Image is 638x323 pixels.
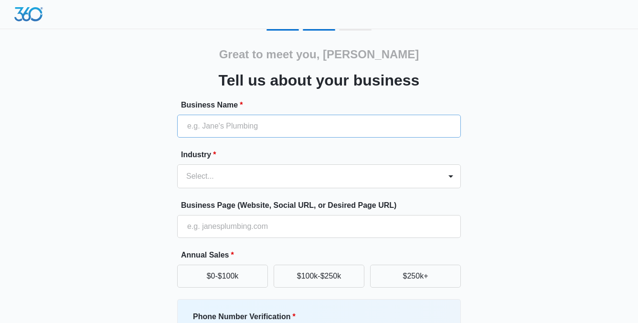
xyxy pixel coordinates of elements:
[274,265,364,288] button: $100k-$250k
[193,311,373,323] label: Phone Number Verification
[219,46,419,63] h2: Great to meet you, [PERSON_NAME]
[181,99,465,111] label: Business Name
[25,25,105,32] div: Domain: [DOMAIN_NAME]
[15,15,23,23] img: logo_orange.svg
[36,56,85,63] div: Domain Overview
[15,25,23,32] img: website_grey.svg
[181,149,465,161] label: Industry
[177,215,461,238] input: e.g. janesplumbing.com
[219,69,420,92] h3: Tell us about your business
[26,55,33,63] img: tab_domain_overview_orange.svg
[27,15,47,23] div: v 4.0.25
[177,115,461,138] input: e.g. Jane's Plumbing
[95,55,103,63] img: tab_keywords_by_traffic_grey.svg
[181,249,465,261] label: Annual Sales
[177,265,268,288] button: $0-$100k
[181,200,465,211] label: Business Page (Website, Social URL, or Desired Page URL)
[370,265,461,288] button: $250k+
[106,56,161,63] div: Keywords by Traffic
